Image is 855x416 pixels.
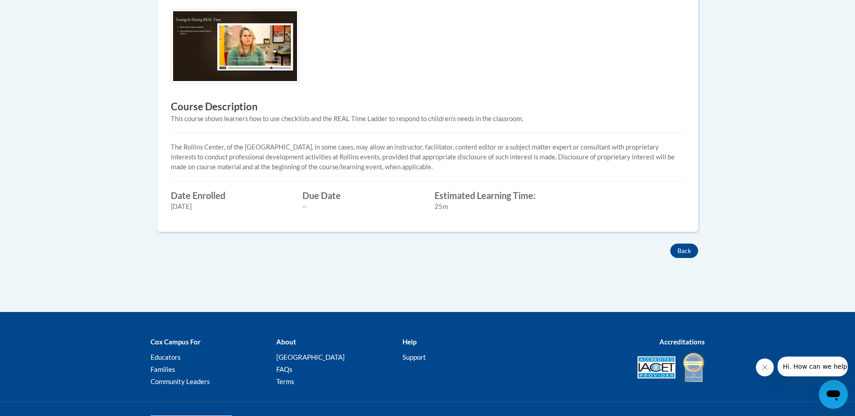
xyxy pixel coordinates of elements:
b: Help [402,338,416,346]
label: Due Date [302,190,421,200]
a: Families [151,365,175,373]
label: Date Enrolled [171,190,289,200]
b: Accreditations [659,338,705,346]
a: Community Leaders [151,377,210,385]
h3: Course Description [171,100,685,114]
a: Educators [151,353,181,361]
img: Course logo image [171,9,299,83]
div: 25m [434,202,553,212]
a: Support [402,353,426,361]
button: Back [670,244,698,258]
img: IDA® Accredited [682,352,705,383]
iframe: Message from company [777,357,848,376]
span: Hi. How can we help? [5,6,73,14]
b: About [276,338,296,346]
b: Cox Campus For [151,338,201,346]
a: FAQs [276,365,293,373]
p: The Rollins Center, of the [GEOGRAPHIC_DATA], in some cases, may allow an instructor, facilitator... [171,142,685,172]
iframe: Button to launch messaging window [819,380,848,409]
div: -- [302,202,421,212]
label: Estimated Learning Time: [434,190,553,200]
iframe: Close message [756,358,774,376]
a: [GEOGRAPHIC_DATA] [276,353,345,361]
a: Terms [276,377,294,385]
img: Accredited IACET® Provider [637,356,676,379]
div: [DATE] [171,202,289,212]
div: This course shows learners how to use checklists and the REAL Time Ladder to respond to children'... [171,114,685,124]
